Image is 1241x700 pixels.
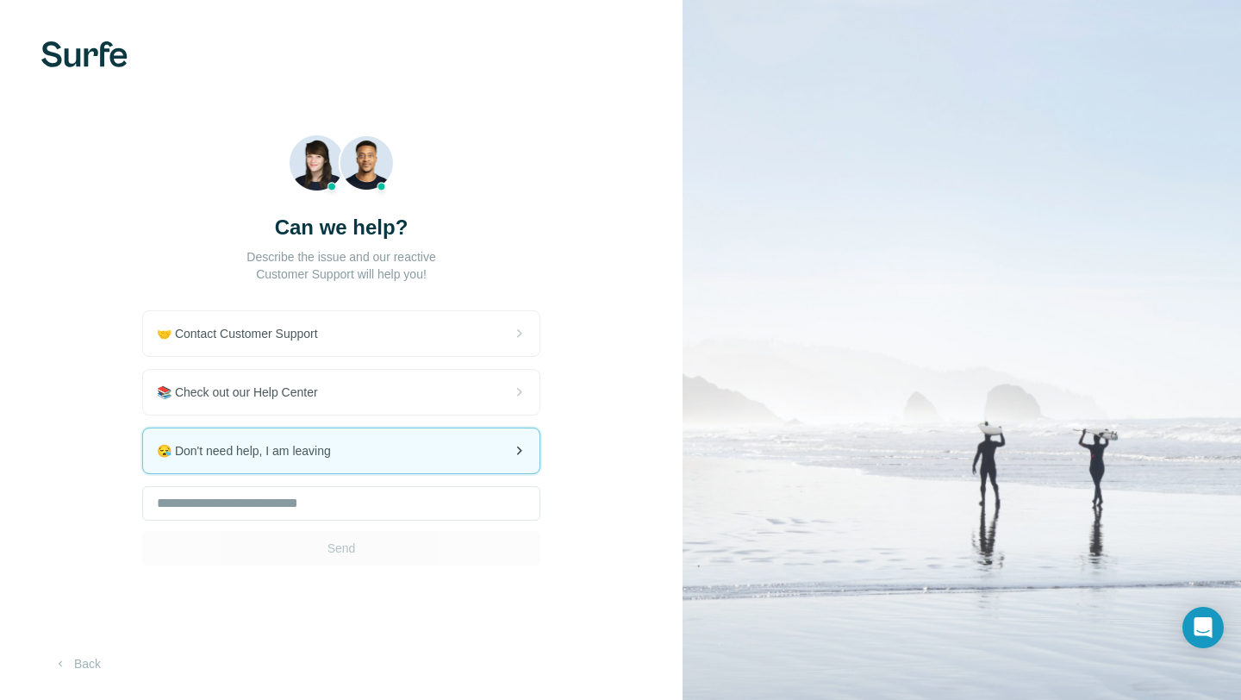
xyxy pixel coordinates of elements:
[1182,607,1224,648] div: Open Intercom Messenger
[157,442,345,459] span: 😪 Don't need help, I am leaving
[246,248,435,266] p: Describe the issue and our reactive
[41,41,128,67] img: Surfe's logo
[289,134,395,199] img: Beach Photo
[256,266,427,283] p: Customer Support will help you!
[157,325,332,342] span: 🤝 Contact Customer Support
[41,648,113,679] button: Back
[157,384,332,401] span: 📚 Check out our Help Center
[275,214,408,241] h3: Can we help?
